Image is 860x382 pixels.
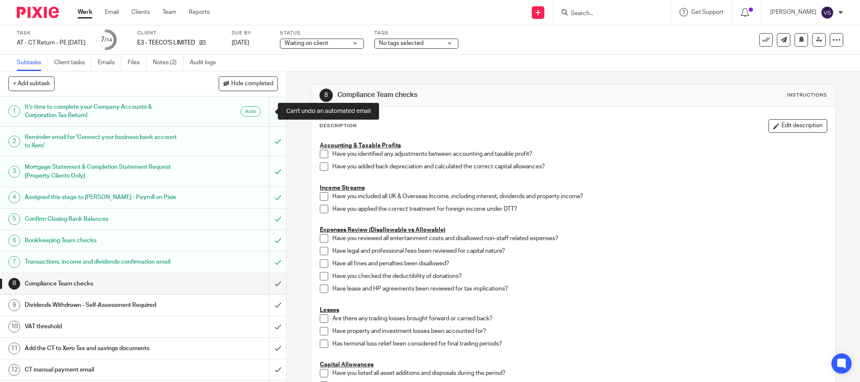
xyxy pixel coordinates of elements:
u: Income Streams [320,185,365,191]
button: Edit description [769,119,827,133]
label: Status [280,30,364,37]
img: Pixie [17,7,59,18]
h1: Compliance Team checks [25,277,182,290]
div: 8 [8,278,20,290]
img: svg%3E [821,6,834,19]
h1: Transactions, income and dividends confirmation email [25,256,182,268]
h1: Reminder email for 'Connect your business bank account to Xero' [25,131,182,152]
label: Client [137,30,221,37]
a: Reports [189,8,210,16]
p: Description [319,123,357,129]
div: 4 [8,191,20,203]
div: AT - CT Return - PE [DATE] [17,39,86,47]
div: 11 [8,343,20,354]
div: 7 [101,35,112,44]
u: Capital Allowances [320,362,374,368]
span: [DATE] [232,40,249,46]
input: Search [570,10,646,18]
h1: Add the CT to Xero Tax and savings documents [25,342,182,355]
a: Audit logs [190,55,222,71]
p: [PERSON_NAME] [770,8,816,16]
h1: Mortgage Statement & Completion Statement Request [Property Clients Only] [25,161,182,182]
h1: Confirm Closing Bank Balances [25,213,182,225]
p: Have you applied the correct treatment for foreign income under DTT? [332,205,827,213]
u: Accounting & Taxable Profits [320,143,401,149]
div: 8 [319,89,333,102]
p: Have you identified any adjustments between accounting and taxable profit? [332,150,827,158]
a: Notes (2) [153,55,183,71]
a: Subtasks [17,55,48,71]
p: Have you reviewed all entertainment costs and disallowed non-staff related expenses? [332,234,827,243]
div: 2 [8,136,20,147]
div: AT - CT Return - PE 31-07-2025 [17,39,86,47]
a: Team [162,8,176,16]
a: Files [128,55,146,71]
h1: Assigned this stage to [PERSON_NAME] - Payroll on Pixie [25,191,182,204]
p: Have you listed all asset additions and disposals during the period? [332,369,827,377]
label: Tags [374,30,458,37]
div: Instructions [787,92,827,99]
p: Have all fines and penalties been disallowed? [332,259,827,268]
p: Have property and investment losses been accounted for? [332,327,827,335]
h1: CT manual payment email [25,364,182,376]
a: Clients [131,8,150,16]
div: 7 [8,256,20,268]
p: Have lease and HP agreements been reviewed for tax implications? [332,285,827,293]
label: Due by [232,30,269,37]
a: Work [78,8,92,16]
div: Auto [240,106,261,117]
button: + Add subtask [8,76,55,91]
p: Have you included all UK & Overseas Income, including interest, dividends and property income? [332,192,827,201]
p: Have legal and professional fees been reviewed for capital nature? [332,247,827,255]
div: 9 [8,299,20,311]
span: Get Support [691,9,724,15]
div: 5 [8,213,20,225]
h1: VAT threshold [25,320,182,333]
p: Are there any trading losses brought forward or carried back? [332,314,827,323]
h1: Dividends Withdrawn - Self-Assessment Required [25,299,182,311]
a: Client tasks [54,55,91,71]
div: 6 [8,235,20,246]
h1: It's time to complete your Company Accounts & Corporation Tax Return! [25,101,182,122]
small: /14 [105,38,112,42]
span: No tags selected [379,40,423,46]
u: Expenses Review (Disallowable vs Allowable) [320,227,445,233]
div: 3 [8,166,20,178]
label: Task [17,30,86,37]
p: Have you checked the deductibility of donations? [332,272,827,280]
a: Email [105,8,119,16]
p: Has terminal loss relief been considered for final trading periods? [332,340,827,348]
u: Losses [320,307,339,313]
a: Emails [98,55,121,71]
p: Have you added back depreciation and calculated the correct capital allowances? [332,162,827,171]
span: Hide completed [231,81,273,87]
button: Hide completed [219,76,278,91]
p: E3 - TEECO'S LIMITED [137,39,195,47]
h1: Bookkeeping Team checks [25,234,182,247]
div: 10 [8,321,20,332]
div: 12 [8,364,20,376]
h1: Compliance Team checks [337,91,591,99]
span: Waiting on client [285,40,328,46]
div: 1 [8,105,20,117]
